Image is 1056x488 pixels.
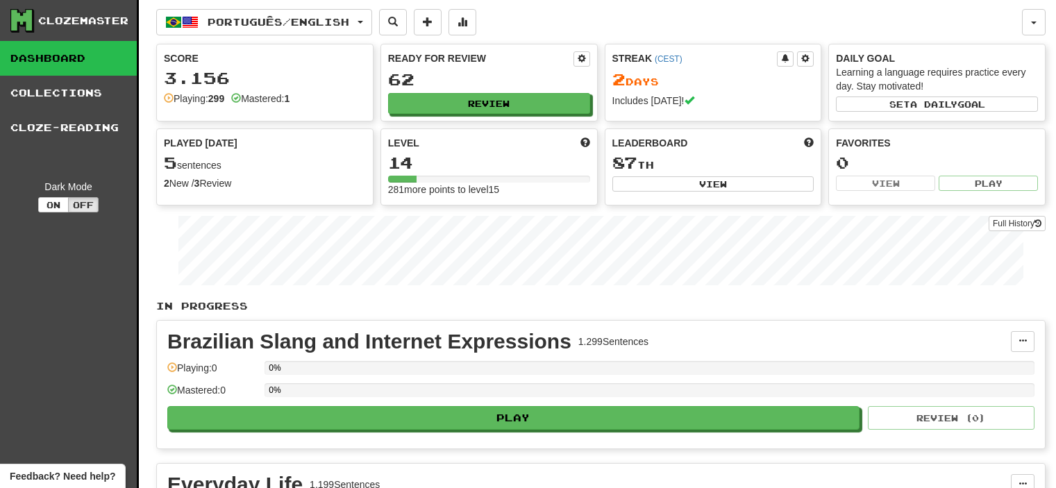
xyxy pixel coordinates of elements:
div: Playing: 0 [167,361,258,384]
div: Playing: [164,92,224,106]
div: Day s [612,71,814,89]
div: Includes [DATE]! [612,94,814,108]
div: Clozemaster [38,14,128,28]
p: In Progress [156,299,1046,313]
span: Português / English [208,16,349,28]
div: Learning a language requires practice every day. Stay motivated! [836,65,1038,93]
span: Open feedback widget [10,469,115,483]
span: Leaderboard [612,136,688,150]
button: Add sentence to collection [414,9,442,35]
button: View [612,176,814,192]
div: New / Review [164,176,366,190]
strong: 299 [208,93,224,104]
span: Played [DATE] [164,136,237,150]
span: This week in points, UTC [804,136,814,150]
strong: 1 [284,93,290,104]
div: 281 more points to level 15 [388,183,590,196]
strong: 2 [164,178,169,189]
div: sentences [164,154,366,172]
button: Play [939,176,1038,191]
div: Mastered: [231,92,290,106]
div: Mastered: 0 [167,383,258,406]
span: 87 [612,153,637,172]
span: 5 [164,153,177,172]
button: View [836,176,935,191]
button: Review (0) [868,406,1034,430]
div: Dark Mode [10,180,126,194]
span: Level [388,136,419,150]
button: More stats [449,9,476,35]
strong: 3 [194,178,200,189]
div: th [612,154,814,172]
div: Brazilian Slang and Internet Expressions [167,331,571,352]
div: 3.156 [164,69,366,87]
div: Favorites [836,136,1038,150]
button: Search sentences [379,9,407,35]
button: Seta dailygoal [836,96,1038,112]
div: 62 [388,71,590,88]
div: Streak [612,51,778,65]
a: (CEST) [655,54,682,64]
span: 2 [612,69,626,89]
div: Score [164,51,366,65]
span: Score more points to level up [580,136,590,150]
button: Português/English [156,9,372,35]
button: Play [167,406,860,430]
div: 1.299 Sentences [578,335,648,348]
div: Ready for Review [388,51,573,65]
div: 14 [388,154,590,171]
button: Off [68,197,99,212]
div: Daily Goal [836,51,1038,65]
div: 0 [836,154,1038,171]
a: Full History [989,216,1046,231]
span: a daily [910,99,957,109]
button: Review [388,93,590,114]
button: On [38,197,69,212]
